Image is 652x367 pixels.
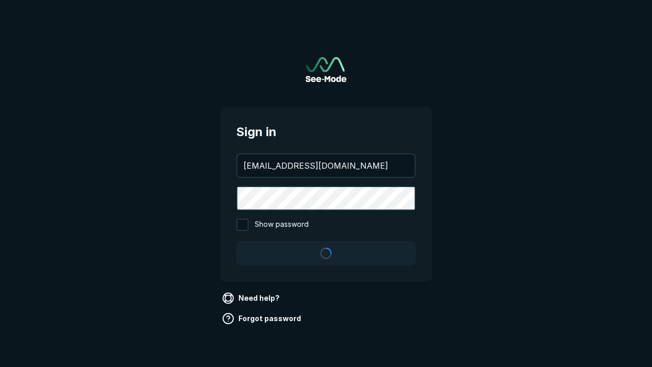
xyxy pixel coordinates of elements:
span: Show password [255,219,309,231]
a: Need help? [220,290,284,306]
a: Forgot password [220,310,305,327]
img: See-Mode Logo [306,57,346,82]
input: your@email.com [237,154,415,177]
span: Sign in [236,123,416,141]
a: Go to sign in [306,57,346,82]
